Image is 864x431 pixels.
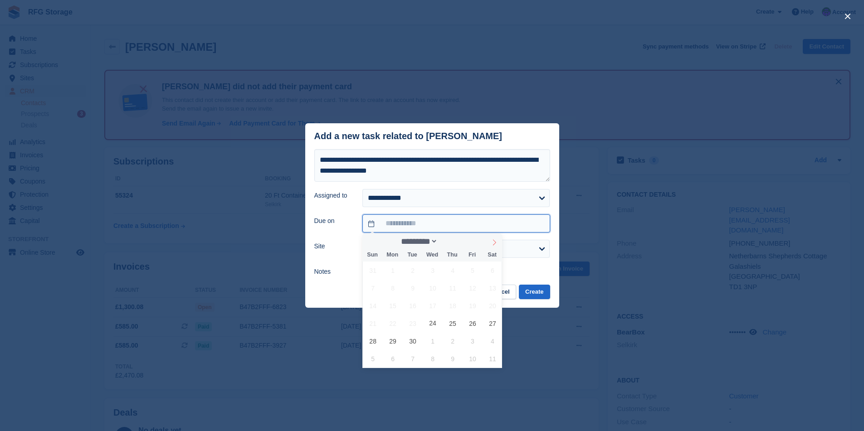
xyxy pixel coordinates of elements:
[442,252,462,258] span: Thu
[482,252,502,258] span: Sat
[424,350,442,368] span: October 8, 2025
[422,252,442,258] span: Wed
[314,131,503,141] div: Add a new task related to [PERSON_NAME]
[464,262,482,279] span: September 5, 2025
[464,332,482,350] span: October 3, 2025
[404,262,422,279] span: September 2, 2025
[464,297,482,315] span: September 19, 2025
[384,350,402,368] span: October 6, 2025
[364,262,382,279] span: August 31, 2025
[364,350,382,368] span: October 5, 2025
[444,350,462,368] span: October 9, 2025
[444,315,462,332] span: September 25, 2025
[483,315,501,332] span: September 27, 2025
[444,297,462,315] span: September 18, 2025
[840,9,855,24] button: close
[444,332,462,350] span: October 2, 2025
[314,216,352,226] label: Due on
[424,297,442,315] span: September 17, 2025
[384,332,402,350] span: September 29, 2025
[402,252,422,258] span: Tue
[444,262,462,279] span: September 4, 2025
[464,279,482,297] span: September 12, 2025
[384,297,402,315] span: September 15, 2025
[464,350,482,368] span: October 10, 2025
[438,237,466,246] input: Year
[404,332,422,350] span: September 30, 2025
[364,332,382,350] span: September 28, 2025
[424,332,442,350] span: October 1, 2025
[483,262,501,279] span: September 6, 2025
[382,252,402,258] span: Mon
[364,315,382,332] span: September 21, 2025
[364,297,382,315] span: September 14, 2025
[364,279,382,297] span: September 7, 2025
[404,315,422,332] span: September 23, 2025
[404,279,422,297] span: September 9, 2025
[384,262,402,279] span: September 1, 2025
[314,242,352,251] label: Site
[424,262,442,279] span: September 3, 2025
[404,297,422,315] span: September 16, 2025
[483,279,501,297] span: September 13, 2025
[398,237,438,246] select: Month
[462,252,482,258] span: Fri
[483,350,501,368] span: October 11, 2025
[444,279,462,297] span: September 11, 2025
[384,315,402,332] span: September 22, 2025
[314,267,352,276] label: Notes
[314,191,352,200] label: Assigned to
[424,315,442,332] span: September 24, 2025
[424,279,442,297] span: September 10, 2025
[464,315,482,332] span: September 26, 2025
[519,285,550,300] button: Create
[404,350,422,368] span: October 7, 2025
[362,252,382,258] span: Sun
[483,332,501,350] span: October 4, 2025
[384,279,402,297] span: September 8, 2025
[483,297,501,315] span: September 20, 2025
